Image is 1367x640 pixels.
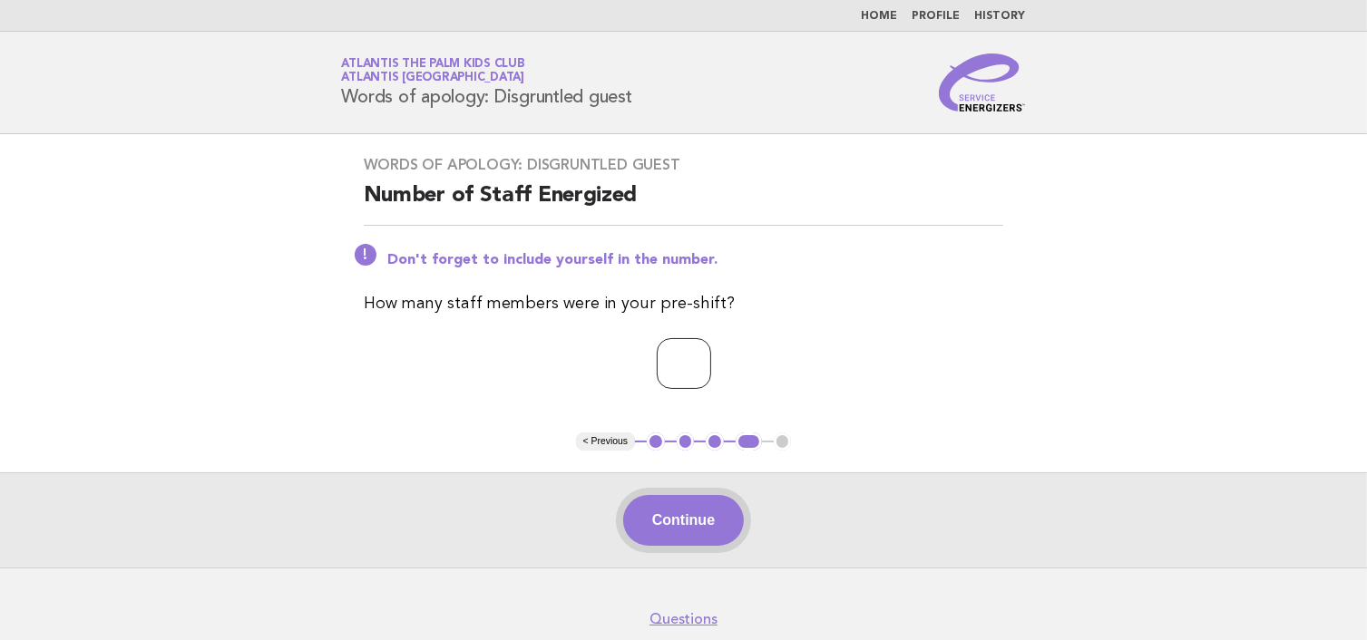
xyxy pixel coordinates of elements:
[364,156,1004,174] h3: Words of apology: Disgruntled guest
[342,59,632,106] h1: Words of apology: Disgruntled guest
[364,181,1004,226] h2: Number of Staff Energized
[576,432,635,451] button: < Previous
[862,11,898,22] a: Home
[913,11,961,22] a: Profile
[623,495,744,546] button: Continue
[677,432,695,451] button: 2
[364,291,1004,316] p: How many staff members were in your pre-shift?
[647,432,665,451] button: 1
[342,73,525,84] span: Atlantis [GEOGRAPHIC_DATA]
[387,251,1004,269] p: Don't forget to include yourself in the number.
[736,432,762,451] button: 4
[975,11,1026,22] a: History
[649,610,718,628] a: Questions
[342,58,525,83] a: Atlantis The Palm Kids ClubAtlantis [GEOGRAPHIC_DATA]
[939,53,1026,112] img: Service Energizers
[706,432,724,451] button: 3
